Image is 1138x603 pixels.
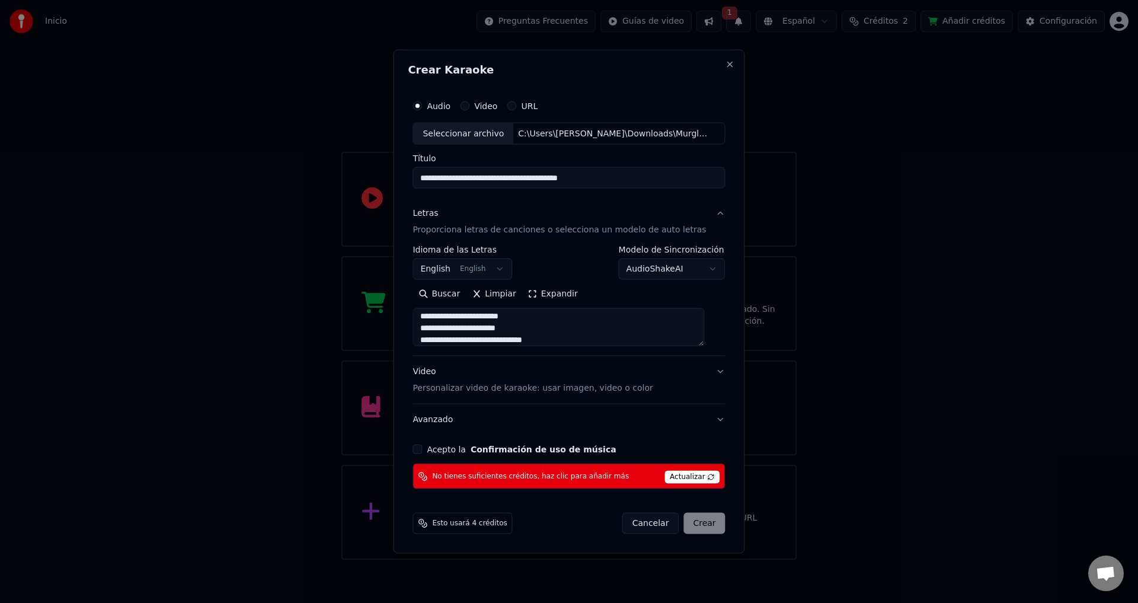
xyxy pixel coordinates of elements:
div: Seleccionar archivo [413,123,513,144]
button: Acepto la [471,445,616,454]
div: Video [413,366,653,394]
button: Avanzado [413,404,725,435]
h2: Crear Karaoke [408,64,730,75]
button: Limpiar [466,285,522,304]
span: Esto usará 4 créditos [432,519,507,528]
label: Video [474,101,497,110]
label: Acepto la [427,445,616,454]
label: Idioma de las Letras [413,245,512,254]
button: VideoPersonalizar video de karaoke: usar imagen, video o color [413,356,725,404]
span: Actualizar [664,471,720,484]
button: Cancelar [622,513,679,534]
label: Título [413,154,725,162]
p: Personalizar video de karaoke: usar imagen, video o color [413,382,653,394]
div: LetrasProporciona letras de canciones o selecciona un modelo de auto letras [413,245,725,356]
div: C:\Users\[PERSON_NAME]\Downloads\Murglar\Deezer\[PERSON_NAME], [PERSON_NAME] - La Puerta Del Amor... [513,127,715,139]
button: Buscar [413,285,466,304]
label: URL [521,101,538,110]
p: Proporciona letras de canciones o selecciona un modelo de auto letras [413,224,706,236]
div: Letras [413,208,438,219]
button: Expandir [522,285,584,304]
span: No tienes suficientes créditos, haz clic para añadir más [432,471,629,481]
label: Audio [427,101,450,110]
label: Modelo de Sincronización [619,245,725,254]
button: LetrasProporciona letras de canciones o selecciona un modelo de auto letras [413,198,725,245]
